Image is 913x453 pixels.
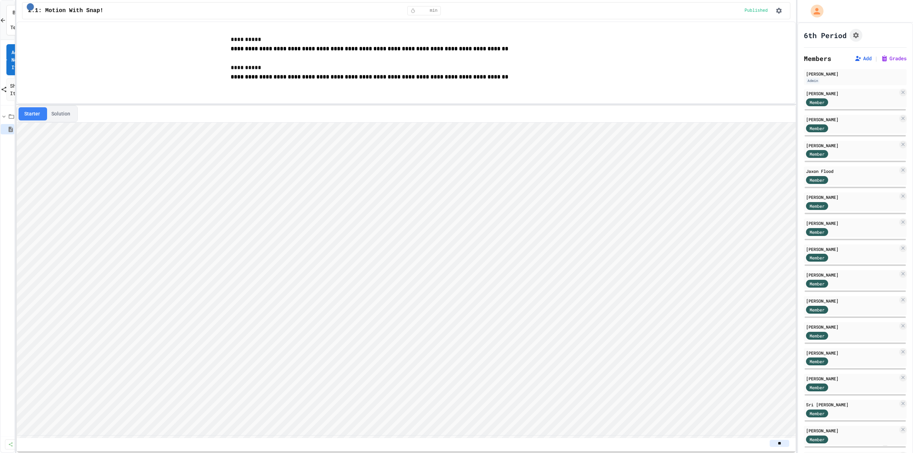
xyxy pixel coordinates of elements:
div: [PERSON_NAME] [806,350,898,356]
div: [PERSON_NAME] [806,90,898,97]
span: Member [810,125,825,132]
iframe: chat widget [883,424,906,446]
span: Member [810,99,825,105]
span: Member [810,307,825,313]
div: [PERSON_NAME] [806,272,898,278]
span: | [874,54,878,63]
div: Admin [806,78,820,84]
span: 2.1: Motion With Snap! [28,6,103,15]
a: Share Items [6,78,19,101]
div: [PERSON_NAME] [806,71,904,77]
button: Back to Teams [6,5,19,35]
span: Member [810,358,825,365]
div: [PERSON_NAME] [806,246,898,252]
button: Solution [46,107,76,120]
span: Member [810,254,825,261]
span: Member [810,280,825,287]
h2: Members [804,53,831,63]
div: My Account [803,3,825,19]
div: [PERSON_NAME] [806,116,898,123]
span: Member [810,151,825,157]
div: [PERSON_NAME] [806,427,898,434]
div: Content is published and visible to students [745,8,771,14]
div: [PERSON_NAME] [806,142,898,149]
button: Assignment Settings [850,29,862,42]
h1: 6th Period [804,30,847,40]
div: [PERSON_NAME] [806,375,898,382]
span: Member [810,177,825,183]
span: Member [810,410,825,417]
span: Published [745,8,768,14]
div: [PERSON_NAME] [806,324,898,330]
span: Member [810,436,825,443]
div: Jaxon Flood [806,168,898,174]
span: Member [810,203,825,209]
a: Add New Item [6,44,18,75]
button: Starter [19,107,46,120]
span: Member [810,229,825,235]
span: Member [810,384,825,391]
div: [PERSON_NAME] [806,298,898,304]
div: [PERSON_NAME] [806,220,898,226]
span: Back to Teams [10,9,26,31]
div: [PERSON_NAME] [806,194,898,200]
button: Grades [881,55,907,62]
button: Add [855,55,872,62]
span: Member [810,333,825,339]
span: min [430,8,438,14]
iframe: Snap! Programming Environment [17,123,796,438]
div: Sri [PERSON_NAME] [806,401,898,408]
a: Publish [5,439,35,449]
